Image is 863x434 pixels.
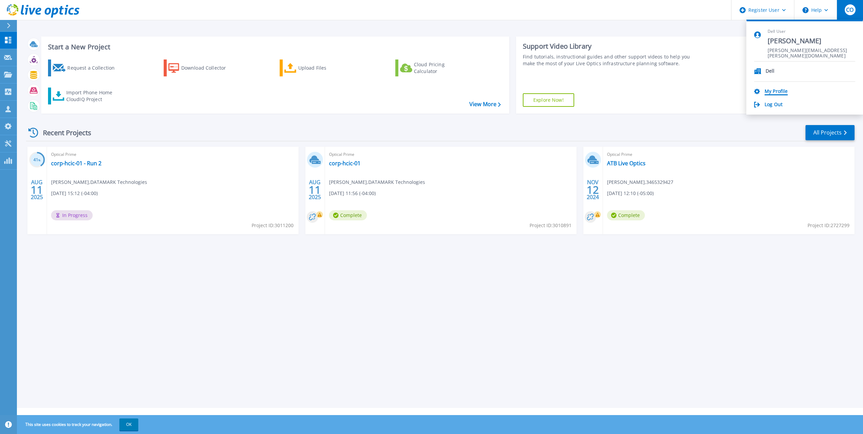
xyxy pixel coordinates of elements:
div: Support Video Library [523,42,698,51]
span: CO [846,7,854,13]
span: In Progress [51,210,93,220]
h3: 41 [29,156,45,164]
span: 11 [309,187,321,193]
span: [PERSON_NAME] , DATAMARK Technologies [329,178,425,186]
a: corp-hcic-01 [329,160,360,167]
span: Project ID: 3010891 [530,222,572,229]
div: AUG 2025 [308,177,321,202]
span: Project ID: 2727299 [808,222,849,229]
span: [PERSON_NAME] [768,37,855,46]
span: Complete [329,210,367,220]
span: [PERSON_NAME] , DATAMARK Technologies [51,178,147,186]
div: Request a Collection [67,61,121,75]
h3: Start a New Project [48,43,500,51]
span: Project ID: 3011200 [252,222,294,229]
div: Import Phone Home CloudIQ Project [66,89,119,103]
span: 12 [587,187,599,193]
div: Cloud Pricing Calculator [414,61,468,75]
button: OK [119,418,138,431]
a: Download Collector [164,59,239,76]
a: Cloud Pricing Calculator [395,59,471,76]
a: Request a Collection [48,59,123,76]
a: View More [469,101,501,107]
div: NOV 2024 [586,177,599,202]
a: Log Out [765,102,783,108]
span: [DATE] 12:10 (-05:00) [607,190,654,197]
div: Download Collector [181,61,235,75]
div: Upload Files [298,61,352,75]
div: Find tutorials, instructional guides and other support videos to help you make the most of your L... [523,53,698,67]
span: [DATE] 11:56 (-04:00) [329,190,376,197]
span: [PERSON_NAME][EMAIL_ADDRESS][PERSON_NAME][DOMAIN_NAME] [768,48,855,54]
div: AUG 2025 [30,177,43,202]
span: 11 [31,187,43,193]
a: Explore Now! [523,93,574,107]
span: [PERSON_NAME] , 3465329427 [607,178,673,186]
a: ATB Live Optics [607,160,646,167]
a: My Profile [765,89,788,95]
span: This site uses cookies to track your navigation. [19,418,138,431]
span: % [38,158,41,162]
a: corp-hcic-01 - Run 2 [51,160,101,167]
a: All Projects [806,125,855,140]
span: Optical Prime [607,151,850,158]
div: Recent Projects [26,124,100,141]
span: Optical Prime [51,151,295,158]
span: Optical Prime [329,151,573,158]
a: Upload Files [280,59,355,76]
span: Dell User [768,29,855,34]
p: Dell [766,68,775,75]
span: [DATE] 15:12 (-04:00) [51,190,98,197]
span: Complete [607,210,645,220]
